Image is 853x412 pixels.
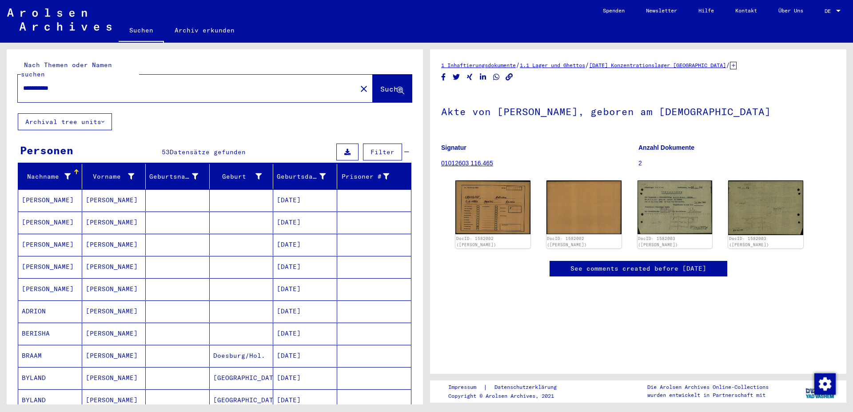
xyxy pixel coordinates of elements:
[373,75,412,102] button: Suche
[82,164,146,189] mat-header-cell: Vorname
[273,164,337,189] mat-header-cell: Geburtsdatum
[21,61,112,78] mat-label: Nach Themen oder Namen suchen
[7,8,112,31] img: Arolsen_neg.svg
[273,234,337,256] mat-cell: [DATE]
[273,212,337,233] mat-cell: [DATE]
[441,62,516,68] a: 1 Inhaftierungsdokumente
[520,62,585,68] a: 1.1 Lager und Ghettos
[726,61,730,69] span: /
[448,392,567,400] p: Copyright © Arolsen Archives, 2021
[82,323,146,344] mat-cell: [PERSON_NAME]
[487,383,567,392] a: Datenschutzerklärung
[162,148,170,156] span: 53
[456,236,496,247] a: DocID: 1582002 ([PERSON_NAME])
[638,236,678,247] a: DocID: 1582003 ([PERSON_NAME])
[380,84,403,93] span: Suche
[355,80,373,97] button: Clear
[277,172,326,181] div: Geburtsdatum
[516,61,520,69] span: /
[22,169,82,184] div: Nachname
[18,164,82,189] mat-header-cell: Nachname
[86,169,146,184] div: Vorname
[814,373,836,395] img: Zustimmung ändern
[814,373,835,394] div: Zustimmung ändern
[341,169,401,184] div: Prisoner #
[273,389,337,411] mat-cell: [DATE]
[337,164,411,189] mat-header-cell: Prisoner #
[570,264,706,273] a: See comments created before [DATE]
[210,345,274,367] mat-cell: Doesburg/Hol.
[82,367,146,389] mat-cell: [PERSON_NAME]
[273,189,337,211] mat-cell: [DATE]
[273,278,337,300] mat-cell: [DATE]
[18,278,82,300] mat-cell: [PERSON_NAME]
[164,20,245,41] a: Archiv erkunden
[82,389,146,411] mat-cell: [PERSON_NAME]
[18,345,82,367] mat-cell: BRAAM
[213,172,262,181] div: Geburt‏
[441,144,466,151] b: Signatur
[277,169,337,184] div: Geburtsdatum
[82,234,146,256] mat-cell: [PERSON_NAME]
[363,144,402,160] button: Filter
[505,72,514,83] button: Copy link
[273,345,337,367] mat-cell: [DATE]
[341,172,390,181] div: Prisoner #
[146,164,210,189] mat-header-cell: Geburtsname
[18,189,82,211] mat-cell: [PERSON_NAME]
[82,189,146,211] mat-cell: [PERSON_NAME]
[18,323,82,344] mat-cell: BERISHA
[638,144,694,151] b: Anzahl Dokumente
[18,256,82,278] mat-cell: [PERSON_NAME]
[18,234,82,256] mat-cell: [PERSON_NAME]
[441,91,835,130] h1: Akte von [PERSON_NAME], geboren am [DEMOGRAPHIC_DATA]
[213,169,273,184] div: Geburt‏
[585,61,589,69] span: /
[18,389,82,411] mat-cell: BYLAND
[18,212,82,233] mat-cell: [PERSON_NAME]
[547,236,587,247] a: DocID: 1582002 ([PERSON_NAME])
[441,160,493,167] a: 01012603 116.465
[478,72,488,83] button: Share on LinkedIn
[82,278,146,300] mat-cell: [PERSON_NAME]
[210,164,274,189] mat-header-cell: Geburt‏
[149,169,209,184] div: Geburtsname
[119,20,164,43] a: Suchen
[82,256,146,278] mat-cell: [PERSON_NAME]
[589,62,726,68] a: [DATE] Konzentrationslager [GEOGRAPHIC_DATA]
[359,84,369,94] mat-icon: close
[455,180,530,234] img: 001.jpg
[546,180,622,234] img: 002.jpg
[638,180,713,234] img: 001.jpg
[492,72,501,83] button: Share on WhatsApp
[273,300,337,322] mat-cell: [DATE]
[804,380,837,402] img: yv_logo.png
[18,367,82,389] mat-cell: BYLAND
[439,72,448,83] button: Share on Facebook
[448,383,567,392] div: |
[18,300,82,322] mat-cell: ADRION
[82,212,146,233] mat-cell: [PERSON_NAME]
[465,72,474,83] button: Share on Xing
[210,367,274,389] mat-cell: [GEOGRAPHIC_DATA]
[729,236,769,247] a: DocID: 1582003 ([PERSON_NAME])
[728,180,803,235] img: 002.jpg
[82,300,146,322] mat-cell: [PERSON_NAME]
[647,383,769,391] p: Die Arolsen Archives Online-Collections
[170,148,246,156] span: Datensätze gefunden
[825,8,834,14] span: DE
[149,172,198,181] div: Geburtsname
[452,72,461,83] button: Share on Twitter
[638,159,835,168] p: 2
[210,389,274,411] mat-cell: [GEOGRAPHIC_DATA]
[273,323,337,344] mat-cell: [DATE]
[20,142,73,158] div: Personen
[18,113,112,130] button: Archival tree units
[371,148,395,156] span: Filter
[448,383,483,392] a: Impressum
[22,172,71,181] div: Nachname
[86,172,135,181] div: Vorname
[82,345,146,367] mat-cell: [PERSON_NAME]
[647,391,769,399] p: wurden entwickelt in Partnerschaft mit
[273,367,337,389] mat-cell: [DATE]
